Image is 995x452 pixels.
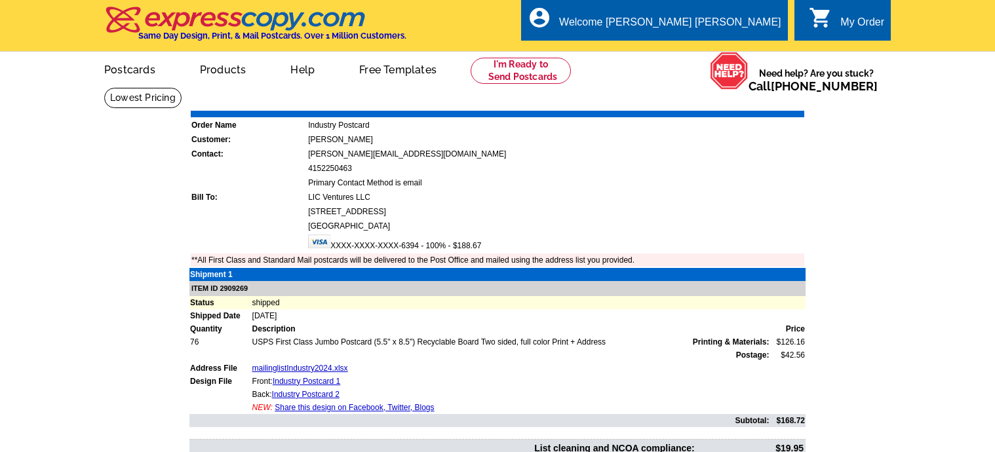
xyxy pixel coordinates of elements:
a: Share this design on Facebook, Twitter, Blogs [275,403,434,412]
td: Order Name [191,119,306,132]
td: Front: [252,375,770,388]
td: Subtotal: [189,414,770,427]
div: My Order [840,16,884,35]
td: [STREET_ADDRESS] [307,205,804,218]
a: Industry Postcard 2 [272,390,340,399]
span: Printing & Materials: [693,336,770,348]
td: USPS First Class Jumbo Postcard (5.5" x 8.5") Recyclable Board Two sided, full color Print + Address [252,335,770,348]
span: Need help? Are you stuck? [749,67,884,93]
td: Contact: [191,147,306,160]
span: NEW: [252,403,273,412]
td: Design File [189,375,252,388]
td: 4152250463 [307,162,804,175]
a: Products [179,53,267,84]
td: LIC Ventures LLC [307,191,804,204]
td: Industry Postcard [307,119,804,132]
a: shopping_cart My Order [809,14,884,31]
a: Free Templates [338,53,458,84]
td: Customer: [191,133,306,146]
span: Call [749,79,878,93]
td: Back: [252,388,770,401]
a: [PHONE_NUMBER] [771,79,878,93]
td: Quantity [189,322,252,335]
td: Primary Contact Method is email [307,176,804,189]
h4: Same Day Design, Print, & Mail Postcards. Over 1 Million Customers. [138,31,406,41]
td: $42.56 [770,348,806,362]
i: account_circle [528,6,551,29]
td: Address File [189,362,252,375]
td: $168.72 [770,414,806,427]
td: [PERSON_NAME] [307,133,804,146]
i: shopping_cart [809,6,832,29]
td: Status [189,296,252,309]
td: [GEOGRAPHIC_DATA] [307,219,804,233]
div: Welcome [PERSON_NAME] [PERSON_NAME] [559,16,781,35]
td: Description [252,322,770,335]
strong: Postage: [736,350,770,360]
td: **All First Class and Standard Mail postcards will be delivered to the Post Office and mailed usi... [191,254,804,267]
a: Postcards [83,53,176,84]
td: [PERSON_NAME][EMAIL_ADDRESS][DOMAIN_NAME] [307,147,804,160]
td: ITEM ID 2909269 [189,281,806,296]
img: visa.gif [308,235,330,248]
td: 76 [189,335,252,348]
td: Shipped Date [189,309,252,322]
td: Price [770,322,806,335]
td: [DATE] [252,309,806,322]
td: shipped [252,296,806,309]
a: Same Day Design, Print, & Mail Postcards. Over 1 Million Customers. [104,16,406,41]
td: Bill To: [191,191,306,204]
td: XXXX-XXXX-XXXX-6394 - 100% - $188.67 [307,234,804,252]
a: mailinglistIndustry2024.xlsx [252,364,348,373]
a: Help [269,53,336,84]
td: $126.16 [770,335,806,348]
img: help [710,52,749,90]
td: Shipment 1 [189,268,252,281]
a: Industry Postcard 1 [273,377,340,386]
